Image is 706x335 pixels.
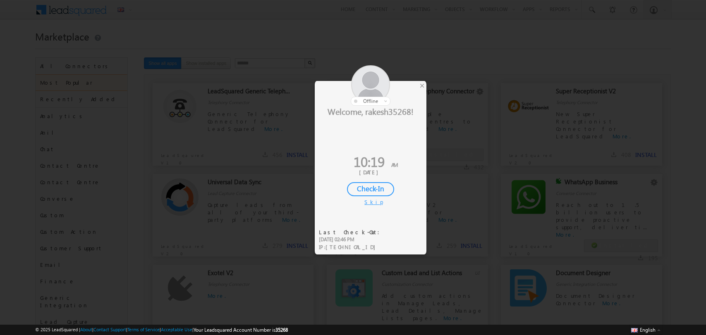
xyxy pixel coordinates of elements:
span: [TECHNICAL_ID] [325,243,380,250]
div: × [418,81,426,90]
a: Terms of Service [127,327,160,332]
span: © 2025 LeadSquared | | | | | [35,326,288,334]
span: English [640,327,656,333]
div: [DATE] [321,169,420,176]
div: IP : [319,243,385,251]
span: AM [391,161,398,168]
span: offline [363,98,378,104]
a: Acceptable Use [161,327,192,332]
div: Check-In [347,182,394,196]
button: English [629,325,662,335]
div: Welcome, rakesh35268! [315,106,426,116]
span: Your Leadsquared Account Number is [194,327,288,333]
span: 10:19 [354,152,385,171]
div: [DATE] 02:46 PM [319,236,385,243]
a: Contact Support [93,327,126,332]
a: About [80,327,92,332]
div: Last Check-Out: [319,228,385,236]
span: 35268 [275,327,288,333]
div: Skip [364,198,377,206]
